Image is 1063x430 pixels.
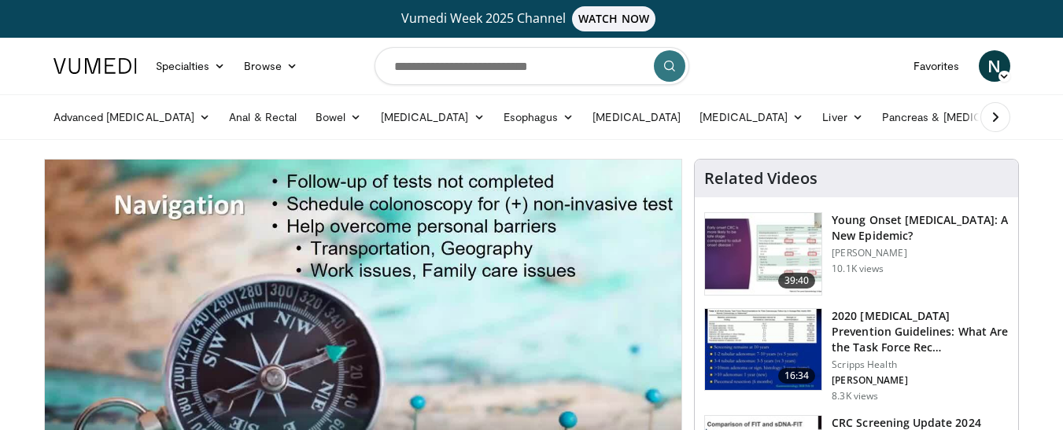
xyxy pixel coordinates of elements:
[220,101,306,133] a: Anal & Rectal
[371,101,494,133] a: [MEDICAL_DATA]
[778,368,816,384] span: 16:34
[690,101,813,133] a: [MEDICAL_DATA]
[54,58,137,74] img: VuMedi Logo
[832,374,1009,387] p: [PERSON_NAME]
[704,308,1009,402] a: 16:34 2020 [MEDICAL_DATA] Prevention Guidelines: What Are the Task Force Rec… Scripps Health [PER...
[904,50,969,82] a: Favorites
[146,50,235,82] a: Specialties
[832,247,1009,259] p: [PERSON_NAME]
[44,101,220,133] a: Advanced [MEDICAL_DATA]
[306,101,371,133] a: Bowel
[832,358,1009,371] p: Scripps Health
[813,101,872,133] a: Liver
[873,101,1057,133] a: Pancreas & [MEDICAL_DATA]
[572,6,655,31] span: WATCH NOW
[56,6,1008,31] a: Vumedi Week 2025 ChannelWATCH NOW
[234,50,307,82] a: Browse
[979,50,1010,82] a: N
[832,212,1009,244] h3: Young Onset [MEDICAL_DATA]: A New Epidemic?
[832,390,878,402] p: 8.3K views
[832,263,884,275] p: 10.1K views
[375,47,689,85] input: Search topics, interventions
[704,212,1009,296] a: 39:40 Young Onset [MEDICAL_DATA]: A New Epidemic? [PERSON_NAME] 10.1K views
[705,213,821,295] img: b23cd043-23fa-4b3f-b698-90acdd47bf2e.150x105_q85_crop-smart_upscale.jpg
[705,309,821,391] img: 1ac37fbe-7b52-4c81-8c6c-a0dd688d0102.150x105_q85_crop-smart_upscale.jpg
[832,308,1009,355] h3: 2020 [MEDICAL_DATA] Prevention Guidelines: What Are the Task Force Rec…
[778,273,816,289] span: 39:40
[494,101,584,133] a: Esophagus
[704,169,818,188] h4: Related Videos
[583,101,690,133] a: [MEDICAL_DATA]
